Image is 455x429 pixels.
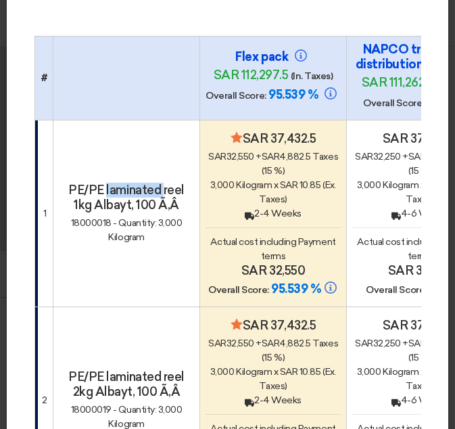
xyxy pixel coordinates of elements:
span: 95.539 % [268,87,318,102]
span: sar 111,262.5 [362,75,434,90]
div: 2-4 Weeks [206,206,341,221]
span: sar [408,338,427,349]
span: (In. Taxes) [291,70,333,82]
h4: PE/PE laminated reel 2kg Albayt, 100 Ã‚Â [59,369,194,399]
span: Overall Score: [206,90,266,101]
span: 95.539 % [271,281,320,296]
span: Kilogram x [383,366,425,378]
span: 3,000 [210,179,235,191]
span: sar [208,338,226,349]
span: sar [355,338,373,349]
span: sar 10.85 [280,179,321,191]
span: Overall Score: [366,284,426,296]
h4: sar 37,432.5 [206,318,341,333]
span: 3,000 [357,179,381,191]
span: sar [262,151,280,162]
h4: sar 37,432.5 [206,131,341,146]
h4: PE/PE laminated reel 1kg Albayt, 100 Ã‚Â [59,183,194,212]
td: 1 [34,120,53,307]
span: sar 10.85 [280,366,321,378]
span: (Ex. Taxes) [259,179,336,205]
h4: Flex pack [206,49,341,64]
span: Kilogram x [383,179,425,191]
span: sar [262,338,280,349]
span: 18000018 - Quantity: 3,000 Kilogram [71,217,183,243]
span: sar 112,297.5 [214,68,289,83]
th: # [34,36,53,120]
span: Actual cost including Payment terms [210,236,335,262]
h4: sar 32,550 [206,263,341,278]
span: Kilogram x [236,179,278,191]
span: Overall Score: [363,97,423,109]
span: 3,000 [210,366,235,378]
span: sar [408,151,427,162]
span: 3,000 [357,366,381,378]
span: Overall Score: [208,284,268,296]
div: 2-4 Weeks [206,393,341,407]
span: Kilogram x [236,366,278,378]
div: 32,550 + 4,882.5 Taxes (15 %) [206,336,341,365]
div: 32,550 + 4,882.5 Taxes (15 %) [206,150,341,178]
span: sar [208,151,226,162]
span: sar [355,151,373,162]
